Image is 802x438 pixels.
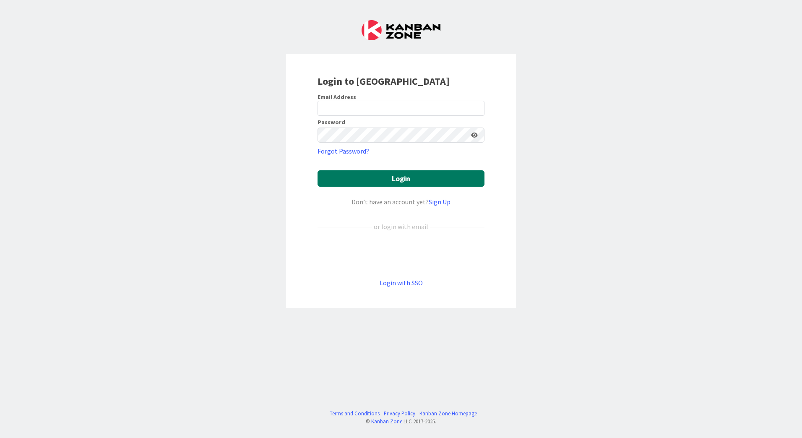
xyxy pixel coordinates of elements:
[330,409,380,417] a: Terms and Conditions
[325,417,477,425] div: © LLC 2017- 2025 .
[419,409,477,417] a: Kanban Zone Homepage
[362,20,440,40] img: Kanban Zone
[318,119,345,125] label: Password
[313,245,489,264] iframe: Knop Inloggen met Google
[384,409,415,417] a: Privacy Policy
[318,75,450,88] b: Login to [GEOGRAPHIC_DATA]
[318,170,484,187] button: Login
[429,198,450,206] a: Sign Up
[318,146,369,156] a: Forgot Password?
[318,93,356,101] label: Email Address
[372,222,430,232] div: or login with email
[318,197,484,207] div: Don’t have an account yet?
[380,279,423,287] a: Login with SSO
[371,418,402,425] a: Kanban Zone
